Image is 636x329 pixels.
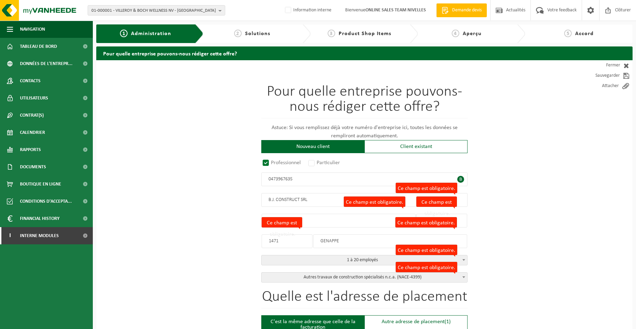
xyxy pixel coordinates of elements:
[339,31,391,36] span: Product Shop Items
[245,31,270,36] span: Solutions
[20,107,44,124] span: Contrat(s)
[261,172,468,186] input: Numéro d'entreprise
[20,210,59,227] span: Financial History
[261,140,364,153] div: Nouveau client
[20,72,41,89] span: Contacts
[261,124,468,140] p: Astuce: Si vous remplissez déjà votre numéro d'entreprise ici, toutes les données se rempliront a...
[457,176,464,183] span: B
[445,319,451,325] span: (1)
[436,3,487,17] a: Demande devis
[416,214,467,227] input: Numéro
[261,84,468,118] h1: Pour quelle entreprise pouvons-nous rédiger cette offre?
[328,30,335,37] span: 3
[20,193,72,210] span: Conditions d'accepta...
[284,5,331,15] label: Information interne
[452,30,459,37] span: 4
[307,158,342,168] label: Particulier
[571,71,633,81] a: Sauvegarder
[314,30,404,38] a: 3Product Shop Items
[20,141,41,158] span: Rapports
[344,197,405,207] label: Ce champ est obligatoire.
[20,21,45,38] span: Navigation
[262,234,312,248] input: code postal
[20,38,57,55] span: Tableau de bord
[364,140,468,153] div: Client existant
[234,30,242,37] span: 2
[463,31,482,36] span: Aperçu
[571,60,633,71] a: Fermer
[571,81,633,91] a: Attacher
[20,89,48,107] span: Utilisateurs
[20,227,59,244] span: Interne modules
[131,31,171,36] span: Administration
[20,158,46,176] span: Documents
[575,31,594,36] span: Accord
[91,6,216,16] span: 01-000001 - VILLEROY & BOCH WELLNESS NV - [GEOGRAPHIC_DATA]
[396,262,457,272] label: Ce champ est obligatoire.
[20,55,73,72] span: Données de l'entrepr...
[261,272,468,283] span: Autres travaux de construction spécialisés n.c.a. (NACE-4399)
[261,158,303,168] label: Professionnel
[396,245,457,255] label: Ce champ est obligatoire.
[313,234,467,248] input: Ville
[88,5,225,15] button: 01-000001 - VILLEROY & BOCH WELLNESS NV - [GEOGRAPHIC_DATA]
[395,217,457,227] label: Ce champ est obligatoire.
[529,30,629,38] a: 5Accord
[96,46,633,60] h2: Pour quelle entreprise pouvons-nous rédiger cette offre?
[262,217,302,227] label: Ce champ est obligatoire.
[365,8,426,13] strong: ONLINE SALES TEAM NIVELLES
[120,30,128,37] span: 1
[421,30,512,38] a: 4Aperçu
[261,255,468,265] span: 1 à 20 employés
[207,30,297,38] a: 2Solutions
[101,30,190,38] a: 1Administration
[7,227,13,244] span: I
[564,30,572,37] span: 5
[396,183,457,193] label: Ce champ est obligatoire.
[262,273,467,282] span: Autres travaux de construction spécialisés n.c.a. (NACE-4399)
[262,214,416,227] input: Rue
[20,176,61,193] span: Boutique en ligne
[261,289,468,308] h1: Quelle est l'adresse de placement
[450,7,483,14] span: Demande devis
[416,197,457,207] label: Ce champ est obligatoire.
[261,193,468,207] input: Nom
[262,255,467,265] span: 1 à 20 employés
[20,124,45,141] span: Calendrier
